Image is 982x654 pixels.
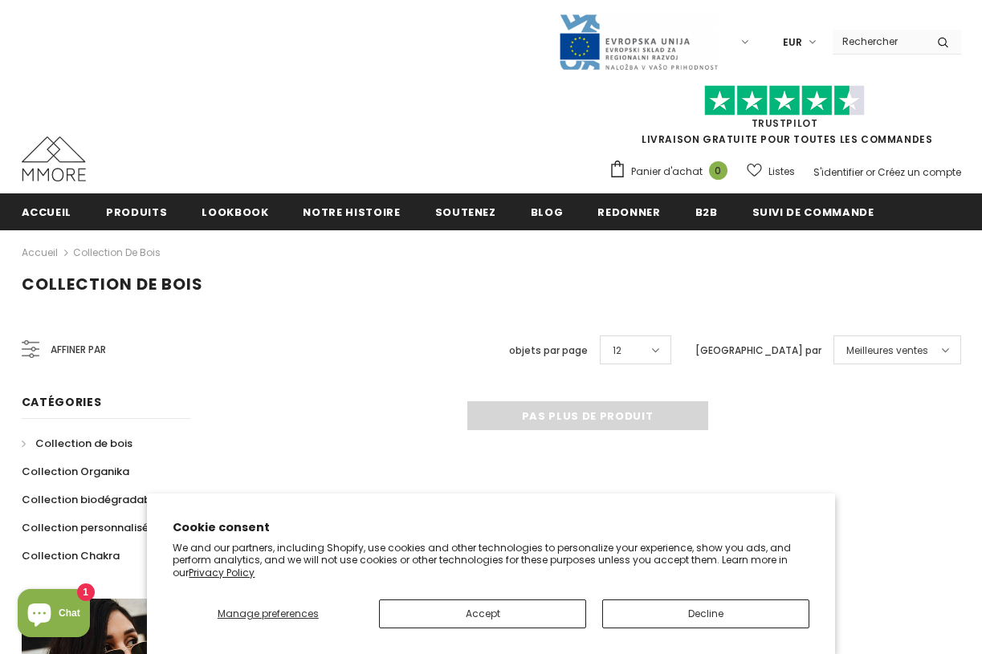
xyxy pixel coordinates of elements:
a: Privacy Policy [189,566,255,579]
a: B2B [695,193,718,230]
a: Redonner [597,193,660,230]
img: Faites confiance aux étoiles pilotes [704,85,865,116]
a: Collection Chakra [22,542,120,570]
span: or [866,165,875,179]
input: Search Site [833,30,925,53]
a: Accueil [22,243,58,262]
span: Affiner par [51,341,106,359]
span: soutenez [435,205,496,220]
a: Collection de bois [73,246,161,259]
a: S'identifier [813,165,863,179]
span: Suivi de commande [752,205,874,220]
p: We and our partners, including Shopify, use cookies and other technologies to personalize your ex... [173,542,809,579]
span: Redonner [597,205,660,220]
button: Decline [602,599,809,628]
span: Notre histoire [303,205,400,220]
a: Lookbook [202,193,268,230]
a: Collection personnalisée [22,514,155,542]
img: Cas MMORE [22,136,86,181]
a: Accueil [22,193,72,230]
span: Lookbook [202,205,268,220]
span: Collection de bois [35,436,132,451]
span: Meilleures ventes [846,343,928,359]
span: Accueil [22,205,72,220]
a: Listes [747,157,795,185]
span: Collection personnalisée [22,520,155,535]
a: Créez un compte [878,165,961,179]
button: Accept [379,599,586,628]
span: LIVRAISON GRATUITE POUR TOUTES LES COMMANDES [609,92,961,146]
inbox-online-store-chat: Shopify online store chat [13,589,95,641]
a: soutenez [435,193,496,230]
a: Notre histoire [303,193,400,230]
a: Collection de bois [22,429,132,457]
span: EUR [783,35,802,51]
span: Collection biodégradable [22,492,161,507]
a: Produits [106,193,167,230]
span: Blog [531,205,564,220]
label: [GEOGRAPHIC_DATA] par [695,343,821,359]
a: TrustPilot [752,116,818,130]
a: Blog [531,193,564,230]
span: Listes [768,164,795,180]
span: Collection de bois [22,273,203,295]
label: objets par page [509,343,588,359]
span: Manage preferences [218,607,319,620]
span: Catégories [22,394,102,410]
span: Panier d'achat [631,164,703,180]
h2: Cookie consent [173,519,809,536]
img: Javni Razpis [558,13,719,71]
span: B2B [695,205,718,220]
a: Collection biodégradable [22,485,161,514]
span: 0 [709,161,727,180]
span: Collection Chakra [22,548,120,563]
a: Suivi de commande [752,193,874,230]
button: Manage preferences [173,599,363,628]
a: Panier d'achat 0 [609,160,735,184]
span: 12 [613,343,621,359]
span: Collection Organika [22,464,129,479]
a: Collection Organika [22,457,129,485]
a: Javni Razpis [558,35,719,48]
span: Produits [106,205,167,220]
